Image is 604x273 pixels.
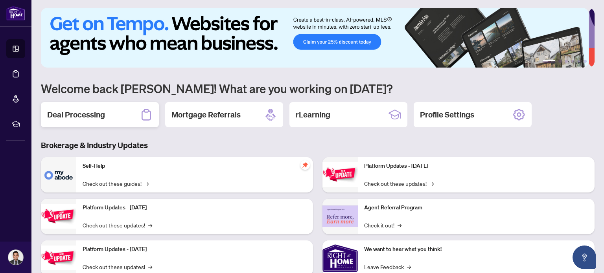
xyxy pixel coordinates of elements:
p: Agent Referral Program [364,203,588,212]
p: Self-Help [83,162,307,170]
span: → [407,262,411,271]
a: Check out these updates!→ [364,179,434,188]
p: Platform Updates - [DATE] [364,162,588,170]
h2: rLearning [296,109,330,120]
a: Check it out!→ [364,221,401,229]
button: 2 [558,60,562,63]
h2: Deal Processing [47,109,105,120]
h2: Profile Settings [420,109,474,120]
button: 3 [565,60,568,63]
button: 1 [543,60,555,63]
img: logo [6,6,25,20]
img: Profile Icon [8,250,23,265]
img: Slide 0 [41,8,589,68]
button: 5 [577,60,580,63]
button: Open asap [573,246,596,269]
img: Platform Updates - July 21, 2025 [41,246,76,270]
span: → [148,221,152,229]
p: Platform Updates - [DATE] [83,245,307,254]
img: Platform Updates - September 16, 2025 [41,204,76,229]
span: pushpin [300,160,310,170]
h2: Mortgage Referrals [171,109,241,120]
img: Self-Help [41,157,76,192]
img: Platform Updates - June 23, 2025 [322,162,358,187]
h3: Brokerage & Industry Updates [41,140,595,151]
span: → [398,221,401,229]
button: 4 [571,60,574,63]
p: We want to hear what you think! [364,245,588,254]
img: Agent Referral Program [322,205,358,227]
span: → [148,262,152,271]
h1: Welcome back [PERSON_NAME]! What are you working on [DATE]? [41,81,595,96]
button: 6 [584,60,587,63]
a: Check out these updates!→ [83,221,152,229]
p: Platform Updates - [DATE] [83,203,307,212]
a: Check out these guides!→ [83,179,149,188]
a: Check out these updates!→ [83,262,152,271]
span: → [145,179,149,188]
a: Leave Feedback→ [364,262,411,271]
span: → [430,179,434,188]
